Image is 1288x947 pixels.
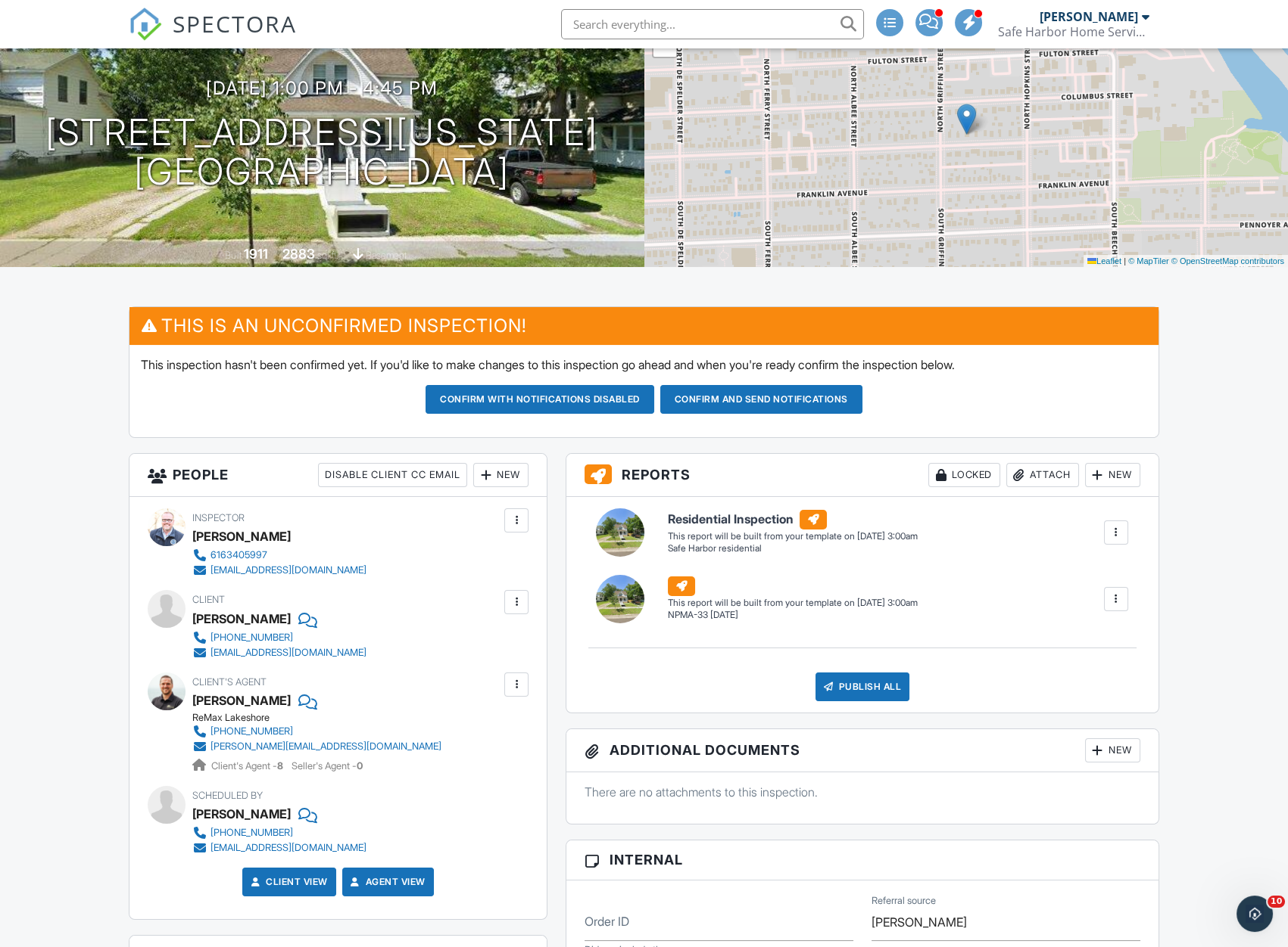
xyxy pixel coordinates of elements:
[244,246,268,262] div: 1911
[566,840,1159,880] h3: Internal
[45,113,598,193] h1: [STREET_ADDRESS][US_STATE] [GEOGRAPHIC_DATA]
[192,645,366,660] a: [EMAIL_ADDRESS][DOMAIN_NAME]
[668,597,918,609] div: This report will be built from your template on [DATE] 3:00am
[173,8,297,39] span: SPECTORA
[317,250,338,261] span: sq. ft.
[129,8,162,41] img: The Best Home Inspection Software - Spectora
[192,607,291,630] div: [PERSON_NAME]
[211,632,293,644] div: [PHONE_NUMBER]
[1085,738,1140,762] div: New
[668,510,918,529] h6: Residential Inspection
[192,803,291,825] div: [PERSON_NAME]
[192,790,263,801] span: Scheduled By
[928,463,1000,487] div: Locked
[957,104,976,135] img: Marker
[192,525,291,548] div: [PERSON_NAME]
[192,512,245,523] span: Inspector
[292,760,363,772] span: Seller's Agent -
[585,913,629,930] label: Order ID
[318,463,467,487] div: Disable Client CC Email
[426,385,654,414] button: Confirm with notifications disabled
[566,729,1159,772] h3: Additional Documents
[566,454,1159,497] h3: Reports
[192,563,366,578] a: [EMAIL_ADDRESS][DOMAIN_NAME]
[357,760,363,772] strong: 0
[585,784,1140,800] p: There are no attachments to this inspection.
[211,549,267,561] div: 6163405997
[206,78,438,98] h3: [DATE] 1:00 pm - 4:45 pm
[872,894,936,908] label: Referral source
[211,564,366,576] div: [EMAIL_ADDRESS][DOMAIN_NAME]
[1124,256,1126,265] span: |
[816,672,910,701] div: Publish All
[192,548,366,563] a: 6163405997
[211,760,285,772] span: Client's Agent -
[1128,256,1169,265] a: © MapTiler
[277,760,283,772] strong: 8
[192,594,225,605] span: Client
[1006,463,1079,487] div: Attach
[1171,256,1284,265] a: © OpenStreetMap contributors
[1237,896,1273,932] iframe: Intercom live chat
[192,689,291,712] a: [PERSON_NAME]
[348,874,426,890] a: Agent View
[561,9,864,39] input: Search everything...
[282,246,315,262] div: 2883
[366,250,407,261] span: basement
[1268,896,1285,908] span: 10
[129,454,547,497] h3: People
[668,530,918,542] div: This report will be built from your template on [DATE] 3:00am
[192,739,441,754] a: [PERSON_NAME][EMAIL_ADDRESS][DOMAIN_NAME]
[192,840,366,855] a: [EMAIL_ADDRESS][DOMAIN_NAME]
[668,609,918,622] div: NPMA-33 [DATE]
[192,676,267,688] span: Client's Agent
[998,24,1149,39] div: Safe Harbor Home Services
[248,874,328,890] a: Client View
[192,724,441,739] a: [PHONE_NUMBER]
[1085,463,1140,487] div: New
[668,542,918,555] div: Safe Harbor residential
[225,250,242,261] span: Built
[211,647,366,659] div: [EMAIL_ADDRESS][DOMAIN_NAME]
[129,307,1159,344] h3: This is an Unconfirmed Inspection!
[473,463,529,487] div: New
[1040,9,1138,24] div: [PERSON_NAME]
[1087,256,1121,265] a: Leaflet
[211,725,293,737] div: [PHONE_NUMBER]
[192,630,366,645] a: [PHONE_NUMBER]
[211,741,441,753] div: [PERSON_NAME][EMAIL_ADDRESS][DOMAIN_NAME]
[211,842,366,854] div: [EMAIL_ADDRESS][DOMAIN_NAME]
[660,385,862,414] button: Confirm and send notifications
[192,825,366,840] a: [PHONE_NUMBER]
[129,20,297,52] a: SPECTORA
[211,827,293,839] div: [PHONE_NUMBER]
[141,356,1147,373] p: This inspection hasn't been confirmed yet. If you'd like to make changes to this inspection go ah...
[192,712,454,724] div: ReMax Lakeshore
